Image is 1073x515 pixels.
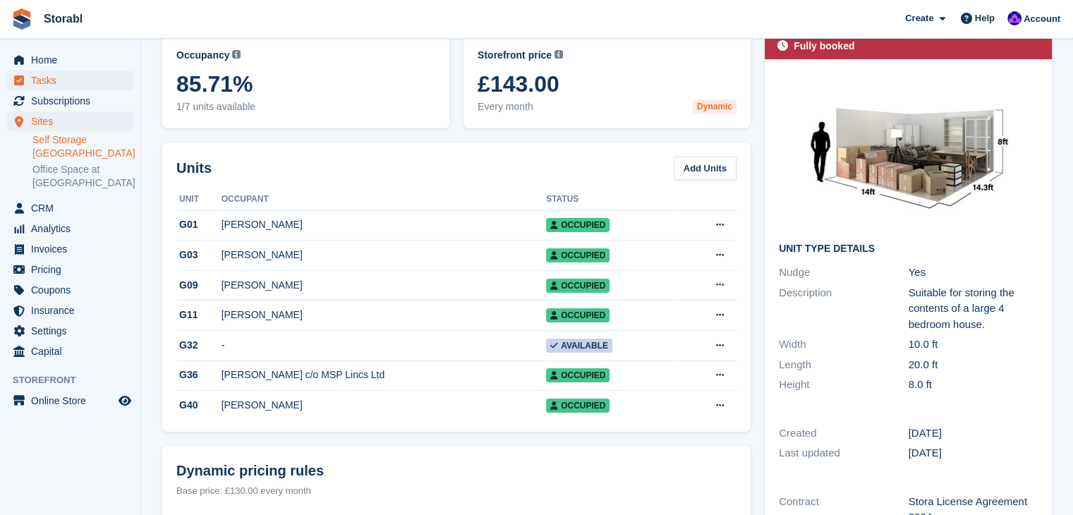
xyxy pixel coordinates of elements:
span: 1/7 units available [176,99,435,114]
span: Sites [31,111,116,131]
a: Self Storage [GEOGRAPHIC_DATA] [32,133,133,160]
a: Add Units [674,157,736,180]
a: menu [7,301,133,320]
div: Suitable for storing the contents of a large 4 bedroom house. [909,285,1038,333]
a: menu [7,91,133,111]
a: menu [7,71,133,90]
a: Preview store [116,392,133,409]
span: Create [905,11,933,25]
span: Occupancy [176,48,229,63]
div: G11 [176,308,222,322]
div: [PERSON_NAME] [222,217,546,232]
div: [PERSON_NAME] [222,308,546,322]
span: Occupied [546,279,610,293]
a: menu [7,280,133,300]
div: Height [779,377,909,393]
th: Occupant [222,188,546,211]
div: Dynamic [693,99,736,114]
span: Every month [478,99,736,114]
span: Account [1024,12,1060,26]
a: menu [7,50,133,70]
div: G36 [176,368,222,382]
div: Description [779,285,909,333]
span: Settings [31,321,116,341]
h2: Unit Type details [779,243,1038,255]
a: menu [7,219,133,238]
a: menu [7,341,133,361]
span: Occupied [546,308,610,322]
span: Tasks [31,71,116,90]
div: [PERSON_NAME] [222,398,546,413]
div: [PERSON_NAME] [222,278,546,293]
div: Length [779,357,909,373]
img: icon-info-grey-7440780725fd019a000dd9b08b2336e03edf1995a4989e88bcd33f0948082b44.svg [232,50,241,59]
div: [DATE] [909,445,1038,461]
div: 10.0 ft [909,337,1038,353]
span: Occupied [546,248,610,262]
div: Width [779,337,909,353]
div: [PERSON_NAME] [222,248,546,262]
h2: Units [176,157,212,178]
div: G32 [176,338,222,353]
a: menu [7,391,133,411]
span: £143.00 [478,71,736,97]
a: menu [7,198,133,218]
td: - [222,331,546,361]
span: Coupons [31,280,116,300]
img: 200.jpg [803,73,1014,232]
div: Created [779,425,909,442]
th: Status [546,188,678,211]
span: Online Store [31,391,116,411]
span: Analytics [31,219,116,238]
a: Office Space at [GEOGRAPHIC_DATA] [32,163,133,190]
div: [PERSON_NAME] c/o MSP Lincs Ltd [222,368,546,382]
img: Bailey Hunt [1007,11,1022,25]
span: Occupied [546,368,610,382]
span: Home [31,50,116,70]
span: Help [975,11,995,25]
div: G01 [176,217,222,232]
div: 20.0 ft [909,357,1038,373]
span: Pricing [31,260,116,279]
span: Storefront price [478,48,552,63]
div: Nudge [779,265,909,281]
a: menu [7,321,133,341]
img: stora-icon-8386f47178a22dfd0bd8f6a31ec36ba5ce8667c1dd55bd0f319d3a0aa187defe.svg [11,8,32,30]
span: Invoices [31,239,116,259]
a: menu [7,260,133,279]
div: G40 [176,398,222,413]
span: 85.71% [176,71,435,97]
div: Dynamic pricing rules [176,460,736,481]
span: Capital [31,341,116,361]
div: Base price: £130.00 every month [176,484,736,498]
a: Storabl [38,7,88,30]
span: Storefront [13,373,140,387]
div: [DATE] [909,425,1038,442]
th: Unit [176,188,222,211]
span: Insurance [31,301,116,320]
div: G09 [176,278,222,293]
img: icon-info-grey-7440780725fd019a000dd9b08b2336e03edf1995a4989e88bcd33f0948082b44.svg [554,50,563,59]
div: Yes [909,265,1038,281]
span: Occupied [546,218,610,232]
a: menu [7,111,133,131]
div: G03 [176,248,222,262]
span: Subscriptions [31,91,116,111]
div: 8.0 ft [909,377,1038,393]
span: CRM [31,198,116,218]
div: Last updated [779,445,909,461]
div: Fully booked [794,39,854,54]
span: Available [546,339,612,353]
span: Occupied [546,399,610,413]
a: menu [7,239,133,259]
